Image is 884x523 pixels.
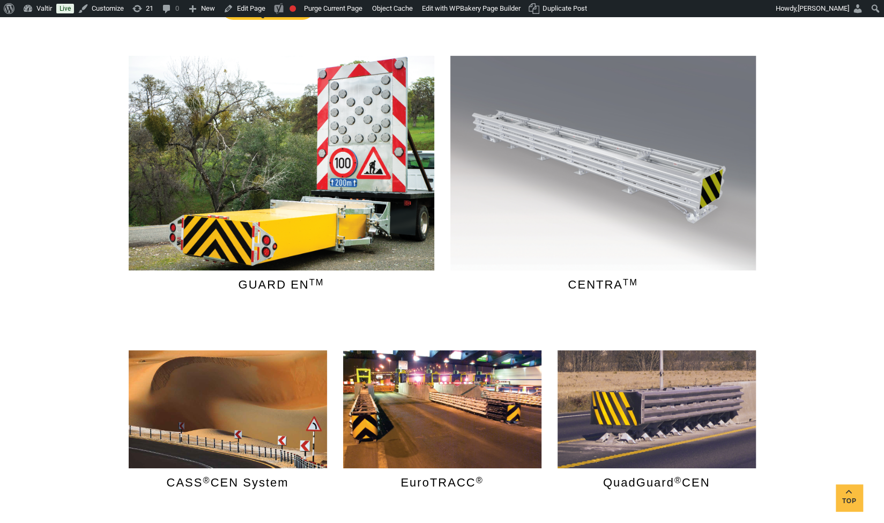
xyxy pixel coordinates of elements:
[203,475,210,485] sup: ®
[166,476,288,489] span: CASS CEN System
[836,495,863,507] span: Top
[309,277,324,287] sup: TM
[450,270,756,307] a: CENTRATM
[400,476,483,489] span: EuroTRACC
[568,278,637,291] span: CENTRA
[239,278,324,291] a: GUARD ENTM
[603,476,710,489] span: QuadGuard CEN
[798,4,849,12] span: [PERSON_NAME]
[836,484,863,511] a: Top
[289,5,296,12] div: Focus keyphrase not set
[674,475,682,485] sup: ®
[239,278,324,291] span: GUARD EN
[623,277,638,287] sup: TM
[476,475,484,485] sup: ®
[56,4,74,13] a: Live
